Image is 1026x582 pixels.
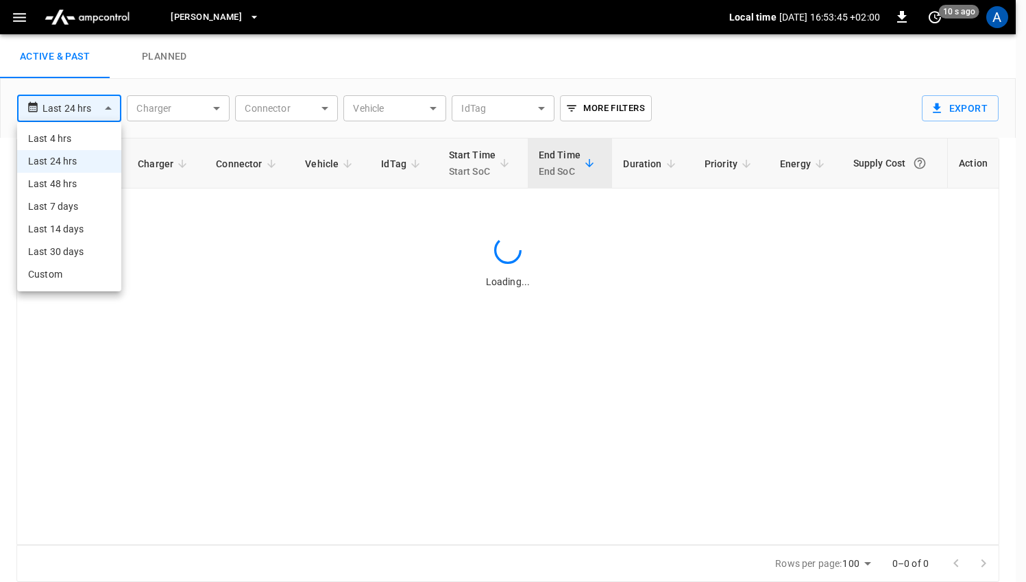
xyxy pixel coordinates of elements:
li: Custom [17,263,121,286]
li: Last 4 hrs [17,128,121,150]
li: Last 7 days [17,195,121,218]
li: Last 30 days [17,241,121,263]
li: Last 14 days [17,218,121,241]
li: Last 24 hrs [17,150,121,173]
li: Last 48 hrs [17,173,121,195]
